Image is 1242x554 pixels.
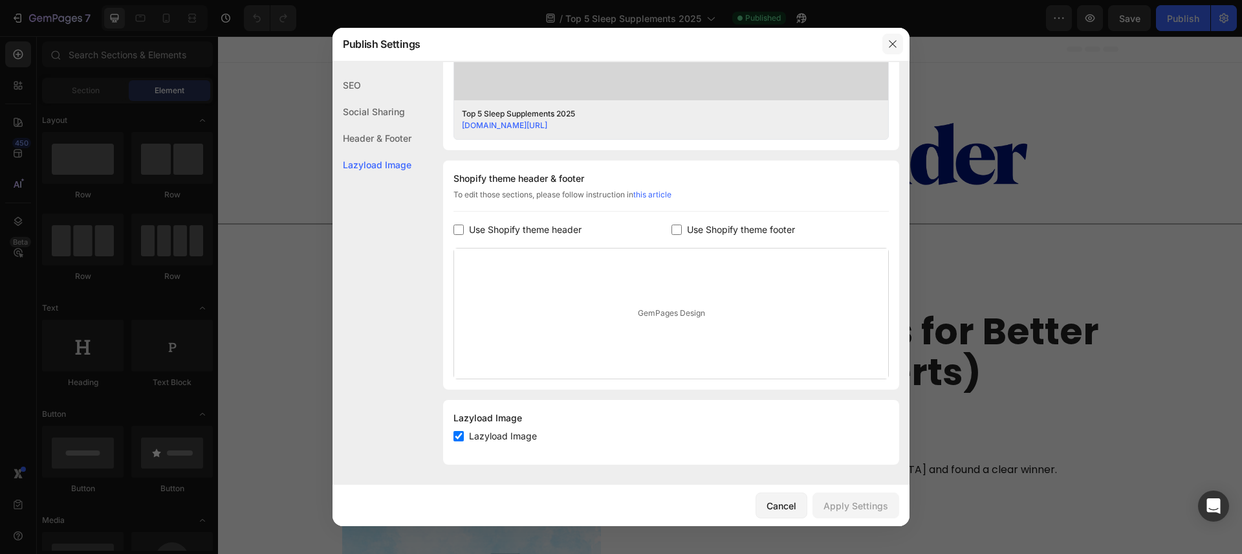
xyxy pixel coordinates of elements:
[469,222,582,238] span: Use Shopify theme header
[767,499,796,513] div: Cancel
[756,493,807,518] button: Cancel
[462,120,547,130] a: [DOMAIN_NAME][URL]
[332,98,411,125] div: Social Sharing
[166,380,374,399] p: By Dr. [PERSON_NAME], Sleep Specialist
[453,189,889,212] div: To edit those sections, please follow instruction in
[1198,491,1229,522] div: Open Intercom Messenger
[125,427,899,441] p: Which sleep supplements actually deliver on their promises? We tested the top products in [GEOGRA...
[332,72,411,98] div: SEO
[332,27,876,61] div: Publish Settings
[332,125,411,151] div: Header & Footer
[469,428,537,444] span: Lazyload Image
[687,222,795,238] span: Use Shopify theme footer
[633,190,671,199] a: this article
[823,499,888,513] div: Apply Settings
[462,108,860,120] div: Top 5 Sleep Supplements 2025
[124,274,900,357] h2: The 5 Best Sleep Supplements for Better Rest (According to Sleep Experts)
[125,228,899,247] p: TOP 5 SLEEP SUPPLEMENTS 2025
[453,171,889,186] div: Shopify theme header & footer
[124,373,157,405] img: gempages_552827962873873523-e40742b4-ae47-43cc-8f07-c1473fdeb326.png
[205,64,820,179] img: gempages_552827962873873523-357d835b-a14c-4ef8-a970-89c2eec6738e.png
[454,249,888,379] div: GemPages Design
[453,410,889,426] div: Lazyload Image
[812,493,899,518] button: Apply Settings
[332,151,411,178] div: Lazyload Image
